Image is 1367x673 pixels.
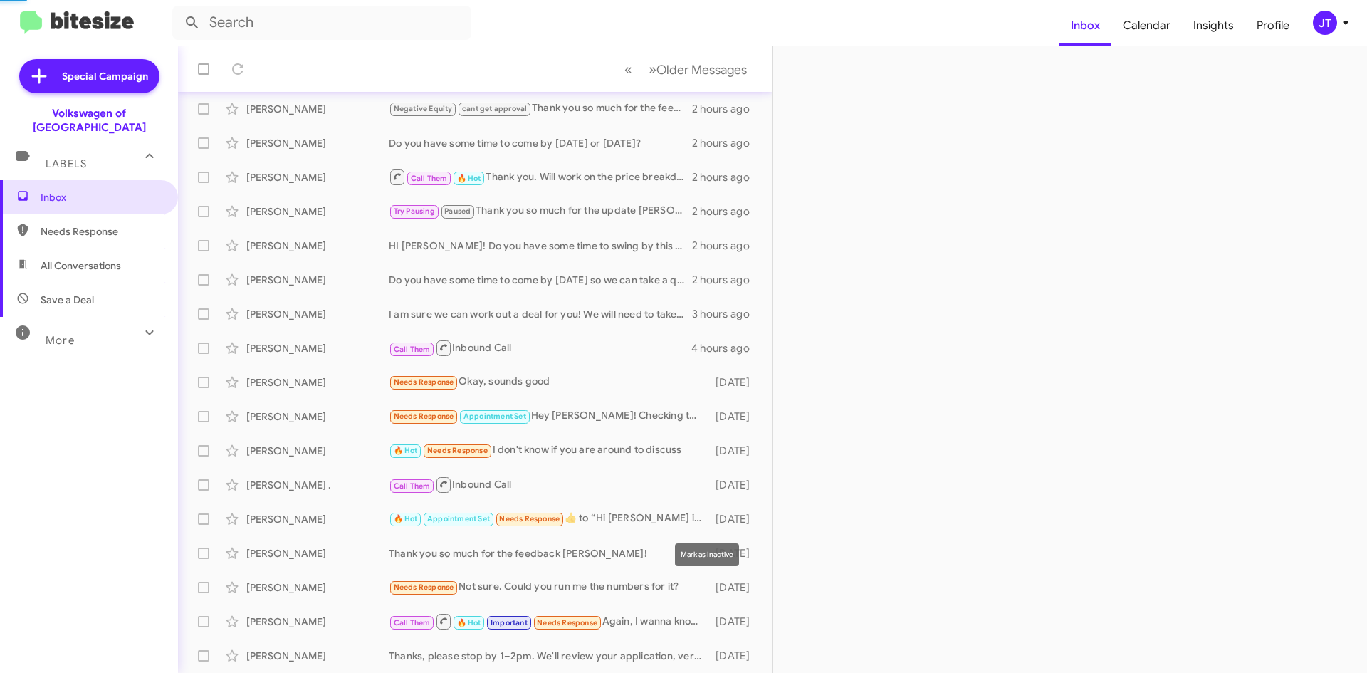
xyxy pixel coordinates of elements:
[394,514,418,523] span: 🔥 Hot
[537,618,597,627] span: Needs Response
[389,203,692,219] div: Thank you so much for the update [PERSON_NAME]! Once you are ready, please let us know. I am here...
[62,69,148,83] span: Special Campaign
[444,207,471,216] span: Paused
[389,649,708,663] div: Thanks, please stop by 1–2pm. We'll review your application, verify Atlas availability, and expla...
[394,377,454,387] span: Needs Response
[691,341,761,355] div: 4 hours ago
[499,514,560,523] span: Needs Response
[246,409,389,424] div: [PERSON_NAME]
[172,6,471,40] input: Search
[411,174,448,183] span: Call Them
[246,102,389,116] div: [PERSON_NAME]
[1111,5,1182,46] a: Calendar
[41,224,162,239] span: Needs Response
[389,546,708,560] div: Thank you so much for the feedback [PERSON_NAME]!
[389,339,691,357] div: Inbound Call
[462,104,527,113] span: cant get approval
[394,618,431,627] span: Call Them
[708,615,761,629] div: [DATE]
[708,478,761,492] div: [DATE]
[1301,11,1351,35] button: JT
[19,59,159,93] a: Special Campaign
[246,239,389,253] div: [PERSON_NAME]
[692,239,761,253] div: 2 hours ago
[246,546,389,560] div: [PERSON_NAME]
[692,307,761,321] div: 3 hours ago
[389,612,708,630] div: Again, I wanna know if you have the Atlas crossover black on black we have to talk about price? I...
[246,170,389,184] div: [PERSON_NAME]
[491,618,528,627] span: Important
[246,615,389,629] div: [PERSON_NAME]
[463,412,526,421] span: Appointment Set
[675,543,739,566] div: Mark as Inactive
[389,100,692,117] div: Thank you so much for the feedback Trey!
[389,442,708,459] div: I don't know if you are around to discuss
[246,444,389,458] div: [PERSON_NAME]
[41,190,162,204] span: Inbox
[1182,5,1245,46] a: Insights
[246,273,389,287] div: [PERSON_NAME]
[708,512,761,526] div: [DATE]
[708,409,761,424] div: [DATE]
[246,478,389,492] div: [PERSON_NAME] .
[692,170,761,184] div: 2 hours ago
[640,55,755,84] button: Next
[246,204,389,219] div: [PERSON_NAME]
[1313,11,1337,35] div: JT
[389,476,708,494] div: Inbound Call
[427,514,490,523] span: Appointment Set
[389,273,692,287] div: Do you have some time to come by [DATE] so we can take a quick look at your vehicle?
[389,374,708,390] div: Okay, sounds good
[41,293,94,307] span: Save a Deal
[1059,5,1111,46] a: Inbox
[649,61,656,78] span: »
[246,136,389,150] div: [PERSON_NAME]
[1245,5,1301,46] a: Profile
[708,444,761,458] div: [DATE]
[656,62,747,78] span: Older Messages
[46,334,75,347] span: More
[708,649,761,663] div: [DATE]
[394,446,418,455] span: 🔥 Hot
[692,273,761,287] div: 2 hours ago
[389,511,708,527] div: ​👍​ to “ Hi [PERSON_NAME] it's [PERSON_NAME] at Ourisman Volkswagen of [GEOGRAPHIC_DATA] just tou...
[389,168,692,186] div: Thank you. Will work on the price breakdown for you shortly.
[616,55,641,84] button: Previous
[389,307,692,321] div: I am sure we can work out a deal for you! We will need to take a look at your vehicle and crunch ...
[246,341,389,355] div: [PERSON_NAME]
[389,408,708,424] div: Hey [PERSON_NAME]! Checking to see if you have V11049A (Atlas) still and if so, would you send ov...
[394,207,435,216] span: Try Pausing
[394,481,431,491] span: Call Them
[708,580,761,595] div: [DATE]
[46,157,87,170] span: Labels
[708,375,761,390] div: [DATE]
[394,412,454,421] span: Needs Response
[246,649,389,663] div: [PERSON_NAME]
[41,259,121,273] span: All Conversations
[246,375,389,390] div: [PERSON_NAME]
[457,174,481,183] span: 🔥 Hot
[246,512,389,526] div: [PERSON_NAME]
[692,136,761,150] div: 2 hours ago
[394,345,431,354] span: Call Them
[389,579,708,595] div: Not sure. Could you run me the numbers for it?
[246,580,389,595] div: [PERSON_NAME]
[389,239,692,253] div: HI [PERSON_NAME]! Do you have some time to swing by this week? I'll make sure to have the Volkswa...
[624,61,632,78] span: «
[246,307,389,321] div: [PERSON_NAME]
[692,102,761,116] div: 2 hours ago
[457,618,481,627] span: 🔥 Hot
[394,104,453,113] span: Negative Equity
[692,204,761,219] div: 2 hours ago
[427,446,488,455] span: Needs Response
[617,55,755,84] nav: Page navigation example
[394,583,454,592] span: Needs Response
[389,136,692,150] div: Do you have some time to come by [DATE] or [DATE]?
